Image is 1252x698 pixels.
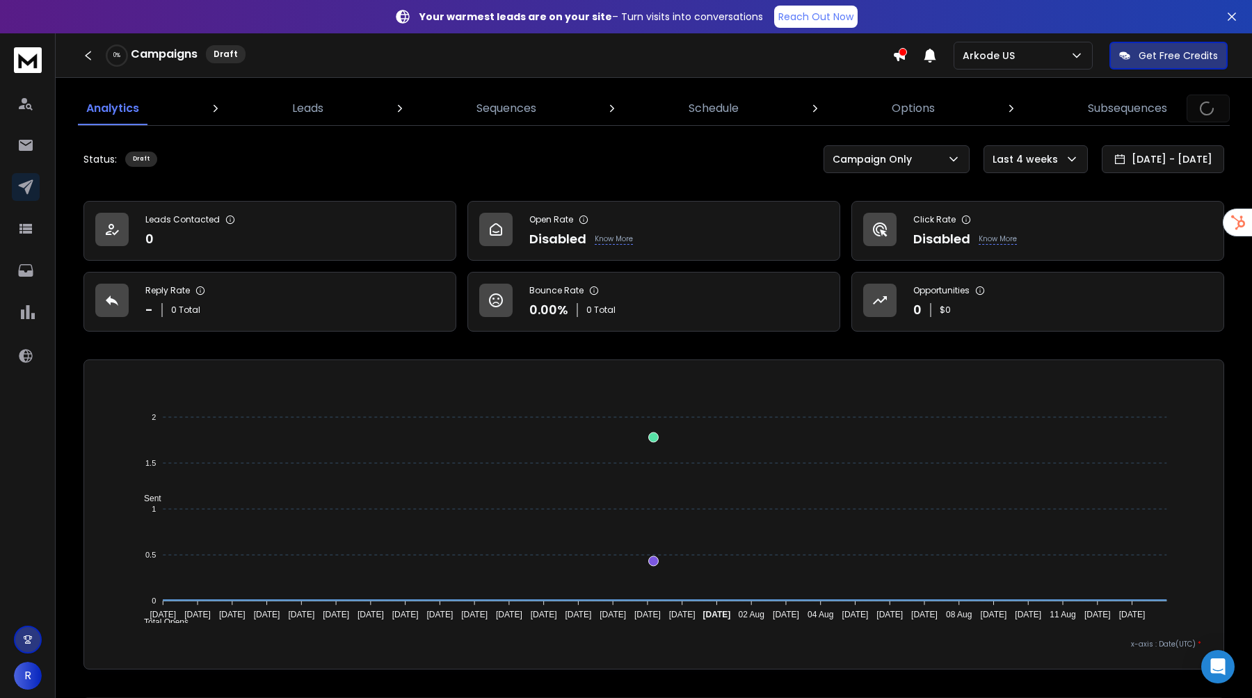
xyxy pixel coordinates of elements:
[1119,610,1146,619] tspan: [DATE]
[892,100,935,117] p: Options
[1139,49,1218,63] p: Get Free Credits
[565,610,592,619] tspan: [DATE]
[1109,42,1228,70] button: Get Free Credits
[595,234,633,245] p: Know More
[106,639,1201,649] p: x-axis : Date(UTC)
[134,494,161,503] span: Sent
[358,610,384,619] tspan: [DATE]
[946,610,972,619] tspan: 08 Aug
[808,610,833,619] tspan: 04 Aug
[152,413,156,421] tspan: 2
[911,610,938,619] tspan: [DATE]
[833,152,917,166] p: Campaign Only
[145,285,190,296] p: Reply Rate
[145,229,154,249] p: 0
[419,10,612,24] strong: Your warmest leads are on your site
[134,617,188,627] span: Total Opens
[778,10,853,24] p: Reach Out Now
[913,285,970,296] p: Opportunities
[467,272,840,332] a: Bounce Rate0.00%0 Total
[496,610,522,619] tspan: [DATE]
[419,10,763,24] p: – Turn visits into conversations
[774,6,858,28] a: Reach Out Now
[14,662,42,690] button: R
[529,300,568,320] p: 0.00 %
[145,459,156,467] tspan: 1.5
[392,610,419,619] tspan: [DATE]
[206,45,246,63] div: Draft
[913,229,970,249] p: Disabled
[877,610,904,619] tspan: [DATE]
[680,92,747,125] a: Schedule
[1201,650,1235,683] div: Open Intercom Messenger
[150,610,177,619] tspan: [DATE]
[1102,145,1224,173] button: [DATE] - [DATE]
[1016,610,1042,619] tspan: [DATE]
[476,100,536,117] p: Sequences
[462,610,488,619] tspan: [DATE]
[467,201,840,261] a: Open RateDisabledKnow More
[1080,92,1175,125] a: Subsequences
[703,610,731,619] tspan: [DATE]
[468,92,545,125] a: Sequences
[145,214,220,225] p: Leads Contacted
[131,46,198,63] h1: Campaigns
[689,100,739,117] p: Schedule
[669,610,696,619] tspan: [DATE]
[940,305,951,316] p: $ 0
[185,610,211,619] tspan: [DATE]
[993,152,1064,166] p: Last 4 weeks
[531,610,557,619] tspan: [DATE]
[14,47,42,73] img: logo
[125,152,157,167] div: Draft
[981,610,1007,619] tspan: [DATE]
[113,51,120,60] p: 0 %
[600,610,627,619] tspan: [DATE]
[913,214,956,225] p: Click Rate
[83,152,117,166] p: Status:
[773,610,799,619] tspan: [DATE]
[427,610,454,619] tspan: [DATE]
[1084,610,1111,619] tspan: [DATE]
[323,610,350,619] tspan: [DATE]
[292,100,323,117] p: Leads
[83,201,456,261] a: Leads Contacted0
[851,272,1224,332] a: Opportunities0$0
[529,285,584,296] p: Bounce Rate
[851,201,1224,261] a: Click RateDisabledKnow More
[529,214,573,225] p: Open Rate
[739,610,764,619] tspan: 02 Aug
[152,505,156,513] tspan: 1
[913,300,922,320] p: 0
[86,100,139,117] p: Analytics
[883,92,943,125] a: Options
[152,596,156,605] tspan: 0
[145,551,156,559] tspan: 0.5
[289,610,315,619] tspan: [DATE]
[1050,610,1076,619] tspan: 11 Aug
[1088,100,1167,117] p: Subsequences
[979,234,1017,245] p: Know More
[78,92,147,125] a: Analytics
[842,610,869,619] tspan: [DATE]
[963,49,1020,63] p: Arkode US
[145,300,153,320] p: -
[284,92,332,125] a: Leads
[219,610,246,619] tspan: [DATE]
[634,610,661,619] tspan: [DATE]
[254,610,280,619] tspan: [DATE]
[171,305,200,316] p: 0 Total
[586,305,616,316] p: 0 Total
[83,272,456,332] a: Reply Rate-0 Total
[529,229,586,249] p: Disabled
